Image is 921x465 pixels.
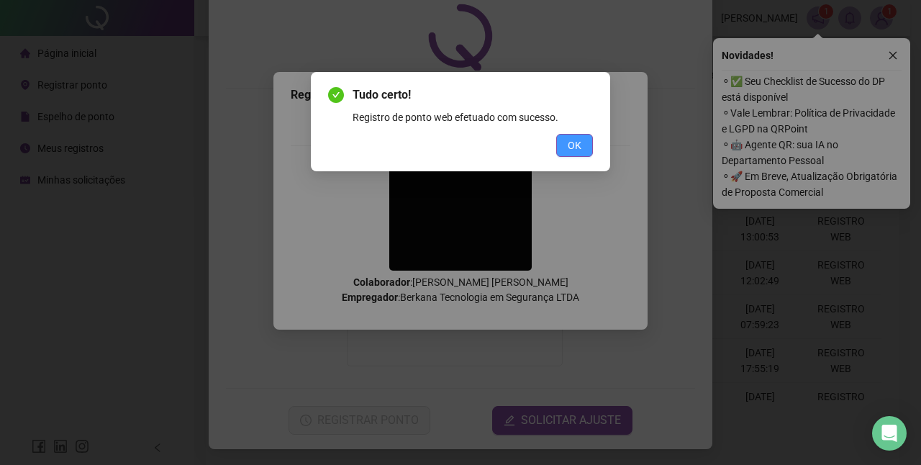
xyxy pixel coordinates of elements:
[353,109,593,125] div: Registro de ponto web efetuado com sucesso.
[328,87,344,103] span: check-circle
[556,134,593,157] button: OK
[353,86,593,104] span: Tudo certo!
[872,416,907,451] div: Open Intercom Messenger
[568,137,581,153] span: OK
